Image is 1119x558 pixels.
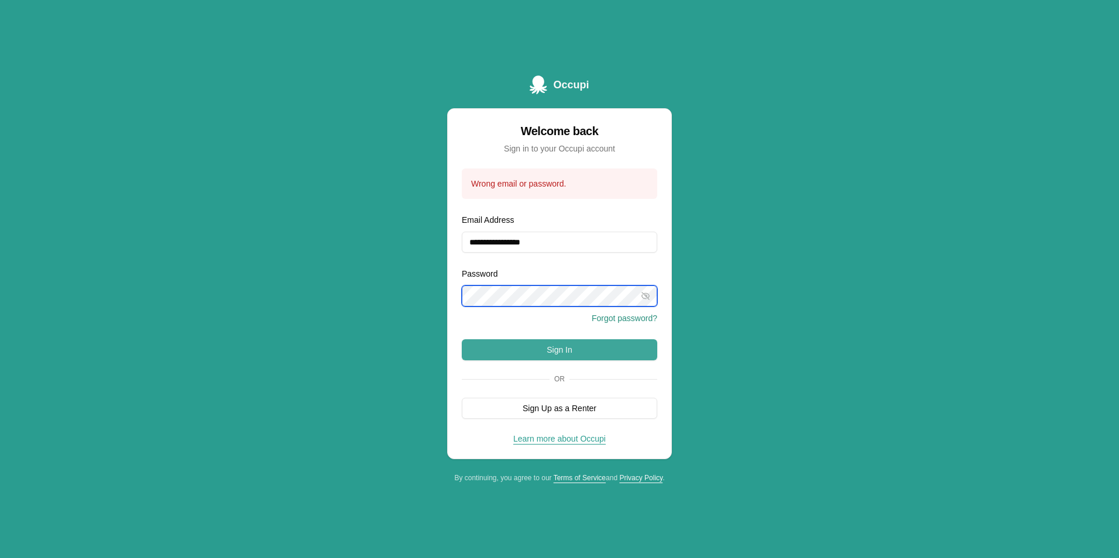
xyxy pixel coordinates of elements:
div: By continuing, you agree to our and . [447,473,672,483]
button: Sign Up as a Renter [462,398,657,419]
span: Or [550,374,569,384]
div: Sign in to your Occupi account [462,143,657,154]
button: Sign In [462,339,657,360]
button: Forgot password? [592,312,657,324]
a: Occupi [530,75,589,94]
a: Terms of Service [554,474,606,482]
label: Email Address [462,215,514,225]
div: Welcome back [462,123,657,139]
a: Learn more about Occupi [513,434,606,443]
label: Password [462,269,497,278]
div: Wrong email or password. [471,178,648,190]
span: Occupi [553,77,589,93]
a: Privacy Policy [619,474,663,482]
